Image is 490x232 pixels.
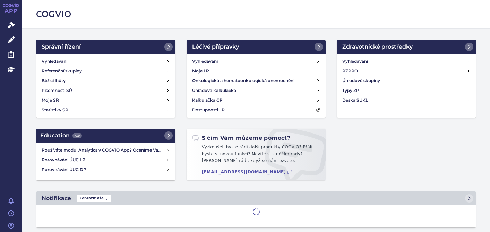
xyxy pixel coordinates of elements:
[339,57,473,66] a: Vyhledávání
[39,155,173,165] a: Porovnávání ÚUC LP
[42,156,166,163] h4: Porovnávání ÚUC LP
[42,106,68,113] h4: Statistiky SŘ
[39,76,173,86] a: Běžící lhůty
[36,191,476,205] a: NotifikaceZobrazit vše
[42,68,82,75] h4: Referenční skupiny
[192,97,223,104] h4: Kalkulačka CP
[339,95,473,105] a: Deska SÚKL
[189,66,323,76] a: Moje LP
[39,105,173,115] a: Statistiky SŘ
[192,58,218,65] h4: Vyhledávání
[342,43,413,51] h2: Zdravotnické prostředky
[42,58,67,65] h4: Vyhledávání
[187,40,326,54] a: Léčivé přípravky
[42,77,66,84] h4: Běžící lhůty
[339,86,473,95] a: Typy ZP
[339,76,473,86] a: Úhradové skupiny
[39,66,173,76] a: Referenční skupiny
[39,145,173,155] a: Používáte modul Analytics v COGVIO App? Oceníme Vaši zpětnou vazbu!
[192,134,291,142] h2: S čím Vám můžeme pomoct?
[39,165,173,174] a: Porovnávání ÚUC DP
[192,43,239,51] h2: Léčivé přípravky
[42,97,59,104] h4: Moje SŘ
[342,58,368,65] h4: Vyhledávání
[189,95,323,105] a: Kalkulačka CP
[42,43,81,51] h2: Správní řízení
[189,105,323,115] a: Dostupnosti LP
[202,170,292,175] a: [EMAIL_ADDRESS][DOMAIN_NAME]
[42,166,166,173] h4: Porovnávání ÚUC DP
[36,8,476,20] h2: COGVIO
[39,95,173,105] a: Moje SŘ
[342,87,359,94] h4: Typy ZP
[77,195,111,202] span: Zobrazit vše
[36,40,175,54] a: Správní řízení
[342,77,380,84] h4: Úhradové skupiny
[42,194,71,203] h2: Notifikace
[342,97,368,104] h4: Deska SÚKL
[189,76,323,86] a: Onkologická a hematoonkologická onemocnění
[42,87,72,94] h4: Písemnosti SŘ
[192,87,236,94] h4: Úhradová kalkulačka
[192,68,209,75] h4: Moje LP
[189,86,323,95] a: Úhradová kalkulačka
[192,106,225,113] h4: Dostupnosti LP
[192,144,320,167] p: Vyzkoušeli byste rádi další produkty COGVIO? Přáli byste si novou funkci? Nevíte si s něčím rady?...
[42,147,166,154] h4: Používáte modul Analytics v COGVIO App? Oceníme Vaši zpětnou vazbu!
[337,40,476,54] a: Zdravotnické prostředky
[40,131,82,140] h2: Education
[189,57,323,66] a: Vyhledávání
[39,57,173,66] a: Vyhledávání
[39,86,173,95] a: Písemnosti SŘ
[192,77,294,84] h4: Onkologická a hematoonkologická onemocnění
[342,68,358,75] h4: RZPRO
[339,66,473,76] a: RZPRO
[36,129,175,143] a: Education439
[72,133,82,138] span: 439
